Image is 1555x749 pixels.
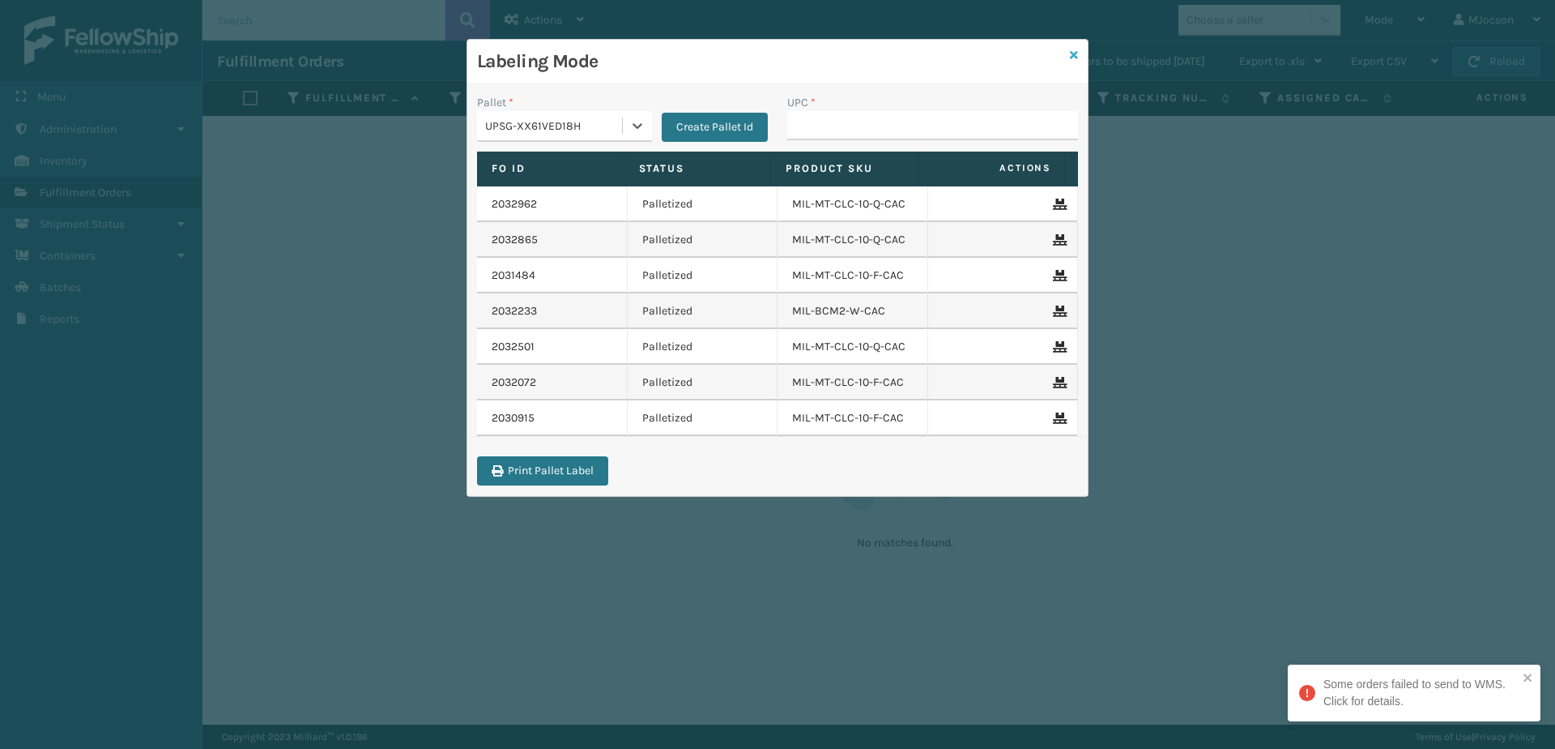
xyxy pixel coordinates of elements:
[1323,676,1518,710] div: Some orders failed to send to WMS. Click for details.
[1053,270,1063,281] i: Remove From Pallet
[492,410,535,426] a: 2030915
[1523,671,1534,687] button: close
[777,186,928,222] td: MIL-MT-CLC-10-Q-CAC
[639,161,756,176] label: Status
[628,329,778,365] td: Palletized
[477,94,513,111] label: Pallet
[787,94,816,111] label: UPC
[786,161,903,176] label: Product SKU
[923,155,1062,182] span: Actions
[492,339,535,355] a: 2032501
[662,113,768,142] button: Create Pallet Id
[777,222,928,258] td: MIL-MT-CLC-10-Q-CAC
[492,232,538,248] a: 2032865
[1053,413,1063,424] i: Remove From Pallet
[628,400,778,436] td: Palletized
[777,365,928,400] td: MIL-MT-CLC-10-F-CAC
[628,293,778,329] td: Palletized
[1053,341,1063,353] i: Remove From Pallet
[492,267,535,284] a: 2031484
[477,456,608,486] button: Print Pallet Label
[628,258,778,293] td: Palletized
[1053,199,1063,210] i: Remove From Pallet
[492,374,536,391] a: 2032072
[777,400,928,436] td: MIL-MT-CLC-10-F-CAC
[628,365,778,400] td: Palletized
[492,303,537,319] a: 2032233
[477,49,1063,74] h3: Labeling Mode
[1053,306,1063,317] i: Remove From Pallet
[492,161,609,176] label: Fo Id
[777,293,928,329] td: MIL-BCM2-W-CAC
[777,258,928,293] td: MIL-MT-CLC-10-F-CAC
[492,196,537,212] a: 2032962
[1053,234,1063,246] i: Remove From Pallet
[628,186,778,222] td: Palletized
[628,222,778,258] td: Palletized
[777,329,928,365] td: MIL-MT-CLC-10-Q-CAC
[485,118,624,135] div: UPSG-XX61VED18H
[1053,377,1063,388] i: Remove From Pallet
